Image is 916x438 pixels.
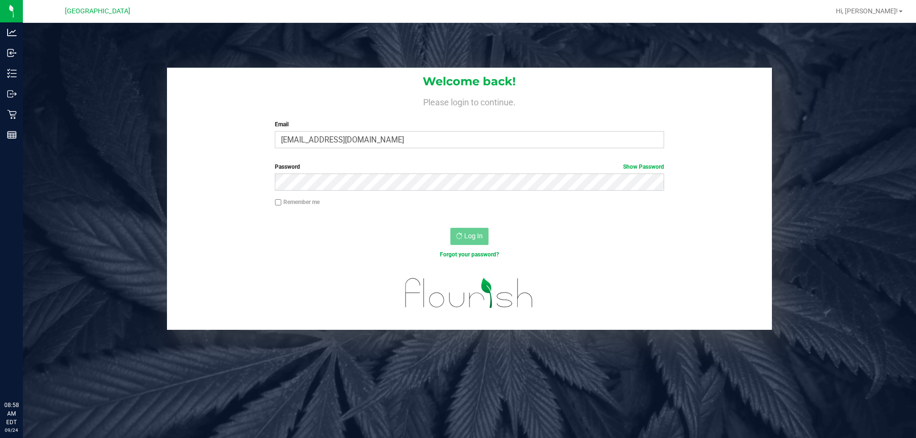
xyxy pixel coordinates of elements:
[7,130,17,140] inline-svg: Reports
[275,120,664,129] label: Email
[275,199,281,206] input: Remember me
[836,7,898,15] span: Hi, [PERSON_NAME]!
[464,232,483,240] span: Log In
[7,28,17,37] inline-svg: Analytics
[275,163,300,170] span: Password
[7,89,17,99] inline-svg: Outbound
[7,110,17,119] inline-svg: Retail
[623,163,664,170] a: Show Password
[167,75,772,88] h1: Welcome back!
[4,427,19,434] p: 09/24
[7,69,17,78] inline-svg: Inventory
[394,269,545,317] img: flourish_logo.svg
[275,198,320,206] label: Remember me
[440,251,499,258] a: Forgot your password?
[65,7,130,15] span: [GEOGRAPHIC_DATA]
[167,95,772,107] h4: Please login to continue.
[4,401,19,427] p: 08:58 AM EDT
[7,48,17,58] inline-svg: Inbound
[450,228,489,245] button: Log In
